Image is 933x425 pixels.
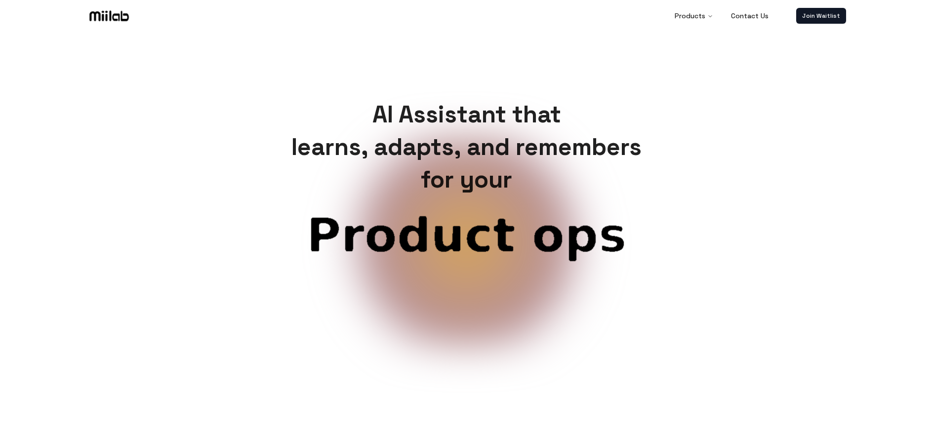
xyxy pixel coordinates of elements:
img: Logo [87,8,131,23]
span: Customer service [244,212,689,307]
h1: AI Assistant that learns, adapts, and remembers for your [284,98,649,196]
a: Contact Us [723,6,776,26]
button: Products [667,6,721,26]
nav: Main [667,6,776,26]
a: Join Waitlist [796,8,846,24]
